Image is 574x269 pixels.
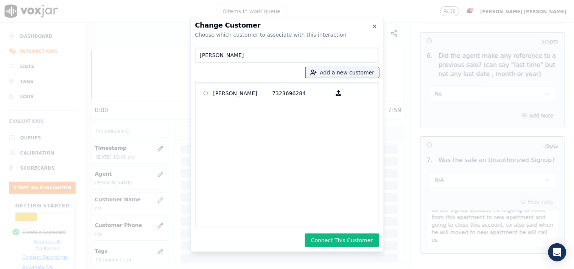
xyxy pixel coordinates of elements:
button: [PERSON_NAME] 7323696284 [331,87,346,99]
h2: Change Customer [195,22,379,29]
input: Search Customers [195,48,379,63]
p: [PERSON_NAME] [213,87,272,99]
button: Connect This Customer [305,233,379,247]
input: [PERSON_NAME] 7323696284 [204,91,208,96]
div: Choose which customer to associate with this interaction [195,31,379,39]
div: Open Intercom Messenger [548,243,566,261]
p: 7323696284 [272,87,331,99]
button: Add a new customer [306,67,379,78]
